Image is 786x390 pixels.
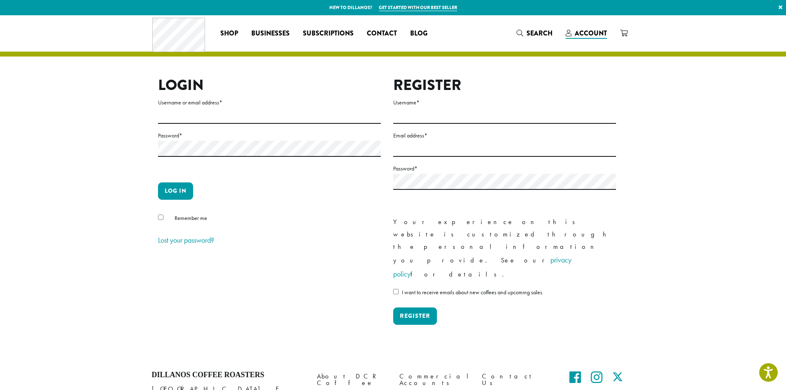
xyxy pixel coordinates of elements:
[393,97,616,108] label: Username
[393,76,616,94] h2: Register
[158,235,214,245] a: Lost your password?
[152,371,304,380] h4: Dillanos Coffee Roasters
[158,182,193,200] button: Log in
[393,289,399,294] input: I want to receive emails about new coffees and upcoming sales.
[379,4,457,11] a: Get started with our best seller
[402,288,543,296] span: I want to receive emails about new coffees and upcoming sales.
[220,28,238,39] span: Shop
[175,214,207,222] span: Remember me
[393,216,616,281] p: Your experience on this website is customized through the personal information you provide. See o...
[575,28,607,38] span: Account
[393,307,437,325] button: Register
[393,255,571,279] a: privacy policy
[158,97,381,108] label: Username or email address
[393,130,616,141] label: Email address
[510,26,559,40] a: Search
[367,28,397,39] span: Contact
[393,163,616,174] label: Password
[251,28,290,39] span: Businesses
[526,28,552,38] span: Search
[410,28,427,39] span: Blog
[399,371,470,388] a: Commercial Accounts
[158,76,381,94] h2: Login
[317,371,387,388] a: About DCR Coffee
[303,28,354,39] span: Subscriptions
[158,130,381,141] label: Password
[214,27,245,40] a: Shop
[482,371,552,388] a: Contact Us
